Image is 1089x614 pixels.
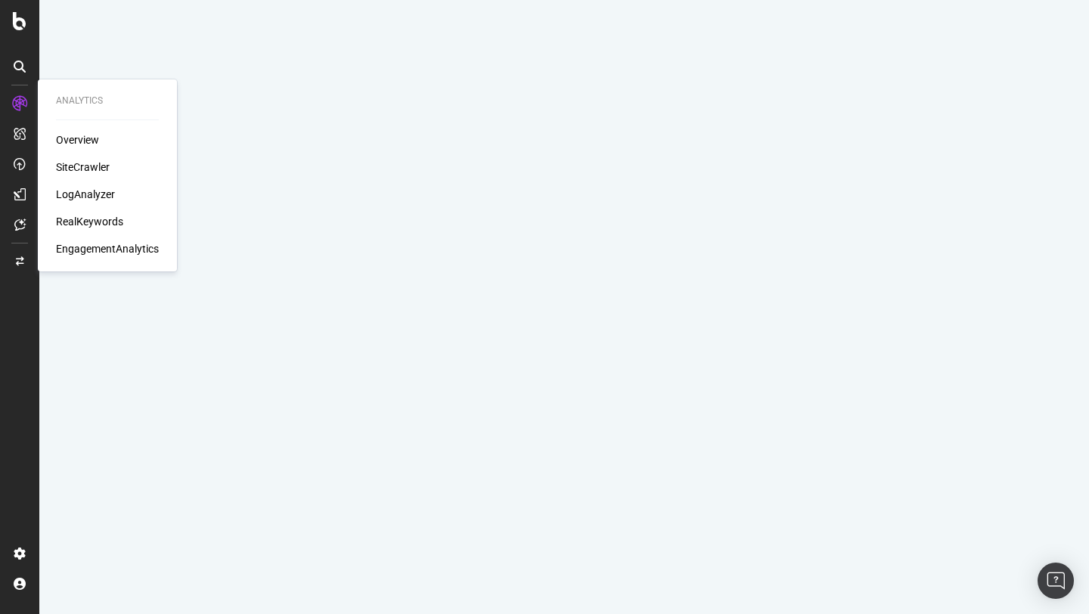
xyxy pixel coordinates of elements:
a: RealKeywords [56,214,123,229]
div: Analytics [56,95,159,107]
a: Overview [56,132,99,147]
a: LogAnalyzer [56,187,115,202]
div: Open Intercom Messenger [1038,563,1074,599]
a: EngagementAnalytics [56,241,159,256]
a: SiteCrawler [56,160,110,175]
